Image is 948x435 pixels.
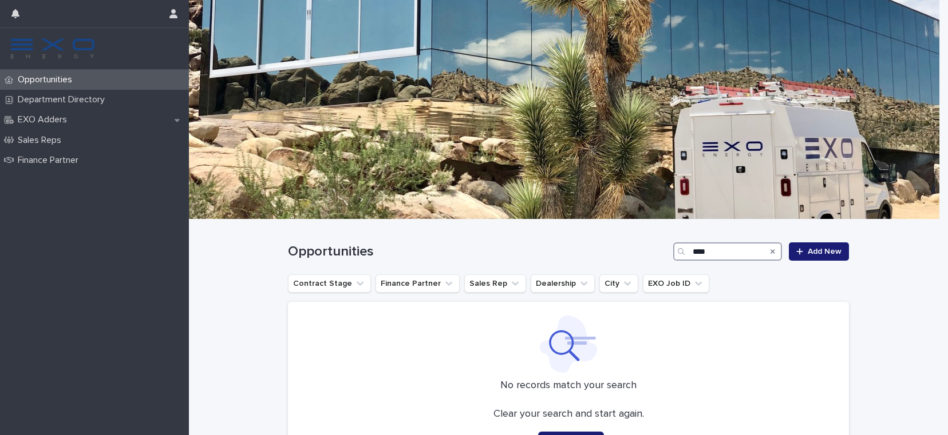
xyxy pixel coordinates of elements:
input: Search [673,242,782,261]
p: EXO Adders [13,114,76,125]
span: Add New [808,248,842,256]
button: Sales Rep [464,274,526,293]
p: Clear your search and start again. [493,408,644,421]
button: Finance Partner [376,274,460,293]
p: Finance Partner [13,155,88,166]
a: Add New [789,242,849,261]
button: Dealership [531,274,595,293]
button: EXO Job ID [643,274,709,293]
button: Contract Stage [288,274,371,293]
p: Department Directory [13,94,114,105]
button: City [599,274,638,293]
p: Opportunities [13,74,81,85]
p: No records match your search [302,380,835,392]
p: Sales Reps [13,135,70,146]
img: FKS5r6ZBThi8E5hshIGi [9,37,96,60]
h1: Opportunities [288,244,669,260]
